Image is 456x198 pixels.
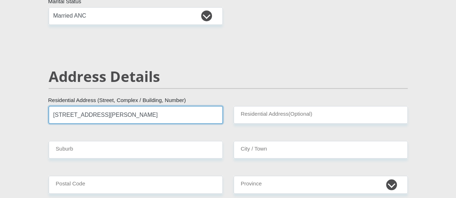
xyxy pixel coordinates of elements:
select: Please Select a Province [234,176,408,193]
input: Postal Code [49,176,223,193]
input: Address line 2 (Optional) [234,106,408,124]
input: Valid residential address [49,106,223,124]
input: Suburb [49,141,223,158]
h2: Address Details [49,68,408,85]
input: City [234,141,408,158]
